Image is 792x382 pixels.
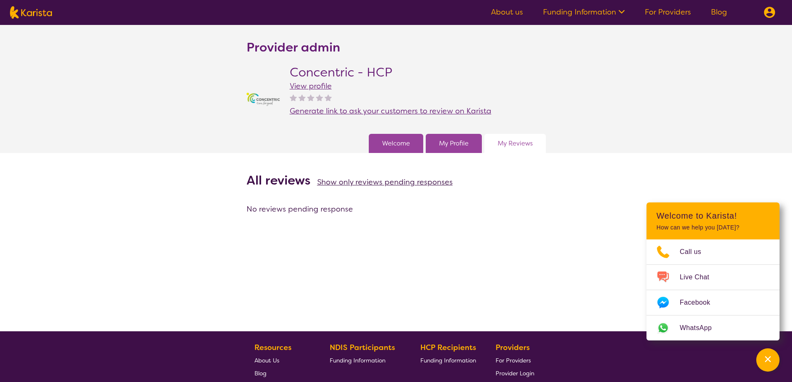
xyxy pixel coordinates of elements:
[496,354,534,367] a: For Providers
[680,322,722,334] span: WhatsApp
[316,94,323,101] img: nonereviewstar
[646,315,780,340] a: Web link opens in a new tab.
[645,7,691,17] a: For Providers
[247,40,340,55] h2: Provider admin
[247,173,311,188] h2: All reviews
[247,203,546,215] div: No reviews pending response
[299,94,306,101] img: nonereviewstar
[498,137,533,150] a: My Reviews
[10,6,52,19] img: Karista logo
[764,7,775,18] img: menu
[254,343,291,352] b: Resources
[290,106,491,116] span: Generate link to ask your customers to review on Karista
[330,357,385,364] span: Funding Information
[290,105,491,117] a: Generate link to ask your customers to review on Karista
[254,367,310,380] a: Blog
[680,246,711,258] span: Call us
[680,296,720,309] span: Facebook
[290,81,332,91] a: View profile
[496,343,530,352] b: Providers
[420,343,476,352] b: HCP Recipients
[254,370,266,377] span: Blog
[756,348,780,372] button: Channel Menu
[543,7,625,17] a: Funding Information
[656,211,770,221] h2: Welcome to Karista!
[307,94,314,101] img: nonereviewstar
[420,354,476,367] a: Funding Information
[656,224,770,231] p: How can we help you [DATE]?
[496,367,534,380] a: Provider Login
[254,357,279,364] span: About Us
[382,137,410,150] a: Welcome
[496,357,531,364] span: For Providers
[317,177,453,187] a: Show only reviews pending responses
[646,202,780,340] div: Channel Menu
[496,370,534,377] span: Provider Login
[290,94,297,101] img: nonereviewstar
[680,271,719,283] span: Live Chat
[646,239,780,340] ul: Choose channel
[439,137,469,150] a: My Profile
[247,93,280,106] img: h3dfvoetcbe6d57qsjjs.png
[491,7,523,17] a: About us
[330,343,395,352] b: NDIS Participants
[254,354,310,367] a: About Us
[711,7,727,17] a: Blog
[290,65,491,80] h2: Concentric - HCP
[420,357,476,364] span: Funding Information
[325,94,332,101] img: nonereviewstar
[330,354,401,367] a: Funding Information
